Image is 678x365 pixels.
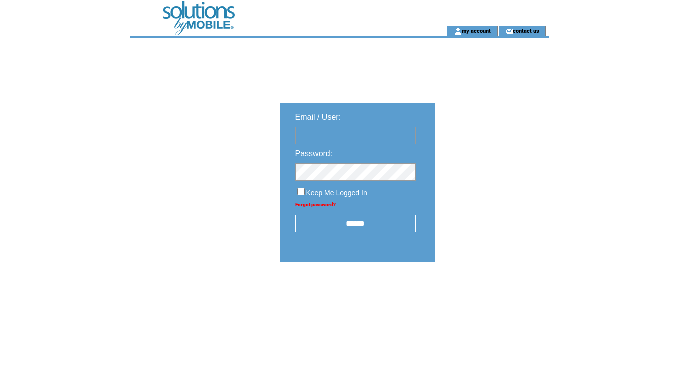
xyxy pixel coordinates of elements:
[505,27,513,35] img: contact_us_icon.gif;jsessionid=A91A62438222157AA0CBF1A928F363E4
[295,202,336,207] a: Forgot password?
[295,113,341,121] span: Email / User:
[295,149,333,158] span: Password:
[462,27,491,34] a: my account
[454,27,462,35] img: account_icon.gif;jsessionid=A91A62438222157AA0CBF1A928F363E4
[465,287,515,299] img: transparent.png;jsessionid=A91A62438222157AA0CBF1A928F363E4
[306,189,367,197] span: Keep Me Logged In
[513,27,539,34] a: contact us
